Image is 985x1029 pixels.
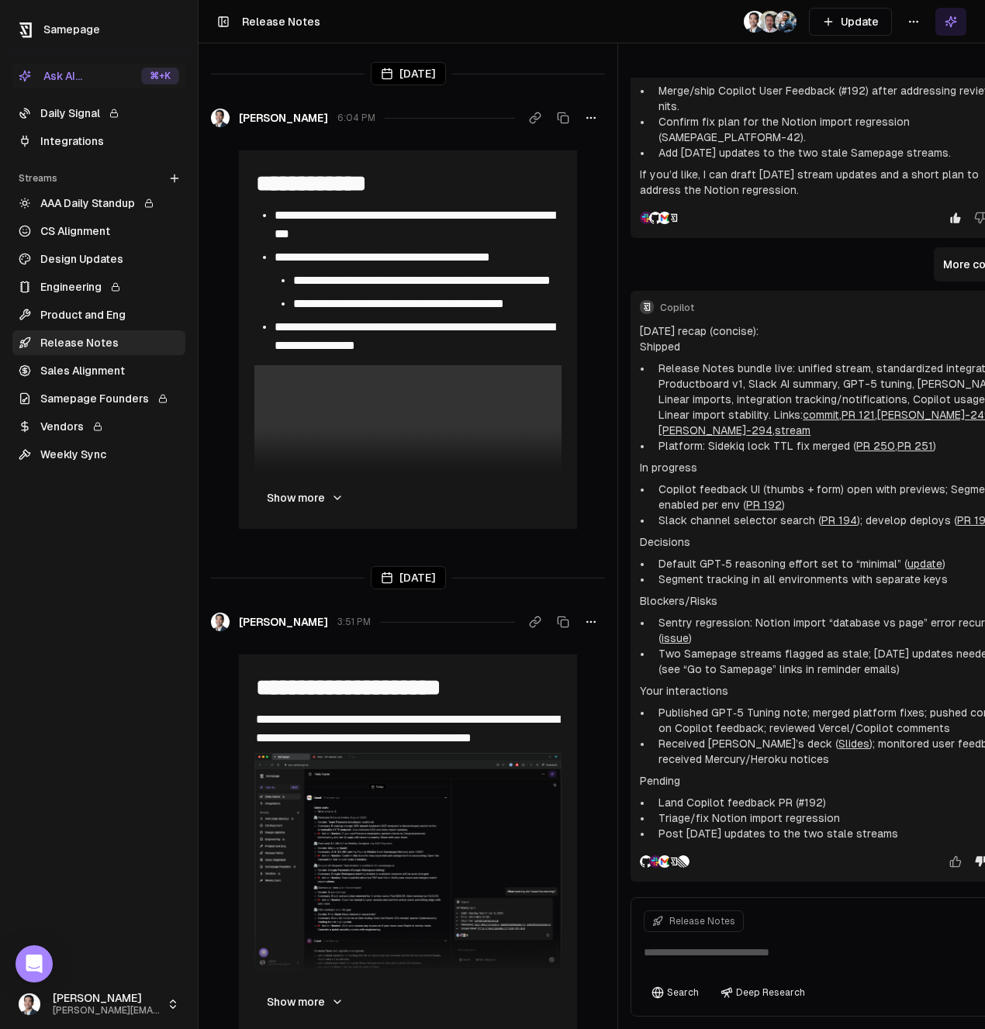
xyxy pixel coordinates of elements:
div: Streams [12,166,185,191]
a: Release Notes [12,330,185,355]
a: PR 251 [897,440,933,452]
button: Show more [254,986,356,1017]
img: Gmail [658,855,671,868]
div: ⌘ +K [141,67,179,85]
a: Product and Eng [12,302,185,327]
a: issue [662,632,689,644]
a: Slides [838,737,869,750]
a: PR 194 [821,514,857,527]
span: Samepage [43,23,100,36]
img: Slack [649,855,662,868]
a: PR 192 [746,499,782,511]
a: PR 250 [856,440,895,452]
span: Release Notes [669,915,735,927]
a: Vendors [12,414,185,439]
span: [PERSON_NAME] [239,614,328,630]
a: Engineering [12,275,185,299]
div: [DATE] [371,566,446,589]
button: Show more [254,482,356,513]
button: Update [809,8,892,36]
a: Design Updates [12,247,185,271]
img: _image [211,613,230,631]
a: AAA Daily Standup [12,191,185,216]
a: Sales Alignment [12,358,185,383]
img: _image [211,109,230,127]
span: [PERSON_NAME][EMAIL_ADDRESS] [53,1005,161,1017]
a: Daily Signal [12,101,185,126]
div: [DATE] [371,62,446,85]
a: stream [775,424,810,437]
img: Gmail [658,212,671,224]
a: [PERSON_NAME]-294 [658,424,772,437]
div: Ask AI... [19,68,82,84]
a: CS Alignment [12,219,185,243]
img: Linear [677,855,689,868]
button: Ask AI...⌘+K [12,64,185,88]
img: GitHub [649,212,662,224]
button: Deep Research [713,982,813,1003]
img: 1695405595226.jpeg [775,11,797,33]
img: Slack [640,212,652,224]
a: Samepage Founders [12,386,185,411]
a: PR 121 [842,409,875,421]
div: Open Intercom Messenger [16,945,53,982]
a: Weekly Sync [12,442,185,467]
a: Integrations [12,129,185,154]
img: Screenshot%202025-09-02%20at%203.49.31%E2%80%AFPM.png [254,753,562,970]
a: update [907,558,942,570]
a: commit [803,409,839,421]
img: _image [759,11,781,33]
img: Samepage [668,855,680,868]
img: Samepage [668,212,680,224]
span: [PERSON_NAME] [53,992,161,1006]
span: [PERSON_NAME] [239,110,328,126]
button: Search [644,982,707,1003]
img: _image [19,993,40,1015]
span: Release Notes [242,16,320,28]
img: GitHub [640,855,652,868]
button: [PERSON_NAME][PERSON_NAME][EMAIL_ADDRESS] [12,986,185,1023]
span: 6:04 PM [337,112,375,124]
span: 3:51 PM [337,616,371,628]
img: _image [744,11,766,33]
